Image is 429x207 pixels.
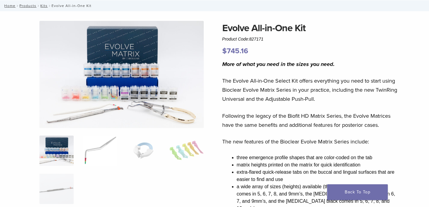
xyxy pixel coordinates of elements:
[15,4,19,7] span: /
[222,61,335,67] i: More of what you need in the sizes you need.
[222,37,263,41] span: Product Code:
[222,76,397,103] p: The Evolve All-in-One Select Kit offers everything you need to start using Bioclear Evolve Matrix...
[19,4,36,8] a: Products
[39,136,74,166] img: IMG_0457-scaled-e1745362001290-300x300.jpg
[237,161,397,169] li: matrix heights printed on the matrix for quick identification
[39,174,74,204] img: Evolve All-in-One Kit - Image 5
[222,21,397,35] h1: Evolve All-in-One Kit
[83,136,117,166] img: Evolve All-in-One Kit - Image 2
[40,4,48,8] a: Kits
[126,136,160,166] img: Evolve All-in-One Kit - Image 3
[222,47,227,55] span: $
[249,37,263,41] span: 827171
[39,21,204,128] img: IMG_0457
[222,137,397,146] p: The new features of the Bioclear Evolve Matrix Series include:
[237,169,397,183] li: extra-flared quick-release tabs on the buccal and lingual surfaces that are easier to find and use
[36,4,40,7] span: /
[222,111,397,130] p: Following the legacy of the Biofit HD Matrix Series, the Evolve Matrices have the same benefits a...
[222,47,248,55] bdi: 745.16
[48,4,52,7] span: /
[2,4,15,8] a: Home
[327,184,388,200] a: Back To Top
[237,154,397,161] li: three emergence profile shapes that are color-coded on the tab
[169,136,204,166] img: Evolve All-in-One Kit - Image 4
